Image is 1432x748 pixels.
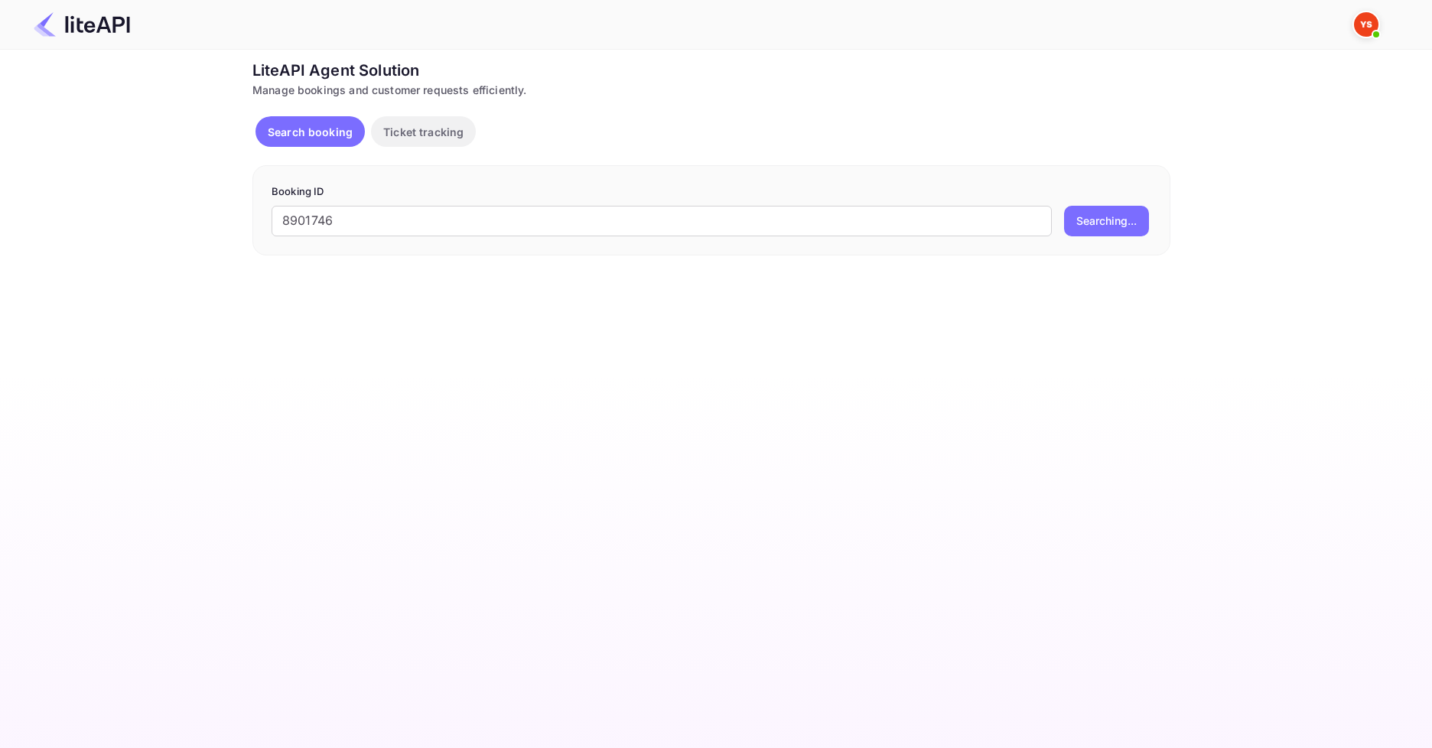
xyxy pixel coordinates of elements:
[383,124,464,140] p: Ticket tracking
[252,59,1170,82] div: LiteAPI Agent Solution
[272,206,1052,236] input: Enter Booking ID (e.g., 63782194)
[252,82,1170,98] div: Manage bookings and customer requests efficiently.
[1354,12,1378,37] img: Yandex Support
[34,12,130,37] img: LiteAPI Logo
[1064,206,1149,236] button: Searching...
[272,184,1151,200] p: Booking ID
[268,124,353,140] p: Search booking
